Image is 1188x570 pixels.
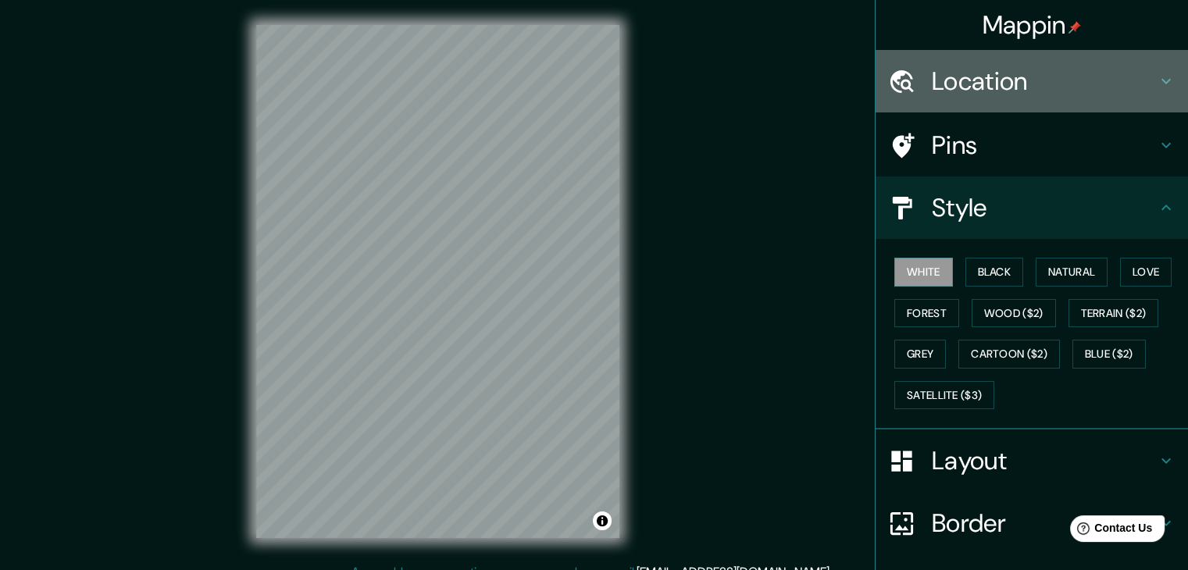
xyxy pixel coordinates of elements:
[894,299,959,328] button: Forest
[1120,258,1172,287] button: Love
[972,299,1056,328] button: Wood ($2)
[876,492,1188,554] div: Border
[894,381,994,410] button: Satellite ($3)
[1072,340,1146,369] button: Blue ($2)
[876,114,1188,176] div: Pins
[593,511,612,530] button: Toggle attribution
[932,508,1157,539] h4: Border
[894,340,946,369] button: Grey
[1068,299,1159,328] button: Terrain ($2)
[256,25,619,538] canvas: Map
[1049,509,1171,553] iframe: Help widget launcher
[876,176,1188,239] div: Style
[932,130,1157,161] h4: Pins
[983,9,1082,41] h4: Mappin
[876,50,1188,112] div: Location
[894,258,953,287] button: White
[965,258,1024,287] button: Black
[1068,21,1081,34] img: pin-icon.png
[958,340,1060,369] button: Cartoon ($2)
[932,192,1157,223] h4: Style
[1036,258,1108,287] button: Natural
[932,445,1157,476] h4: Layout
[876,429,1188,492] div: Layout
[932,66,1157,97] h4: Location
